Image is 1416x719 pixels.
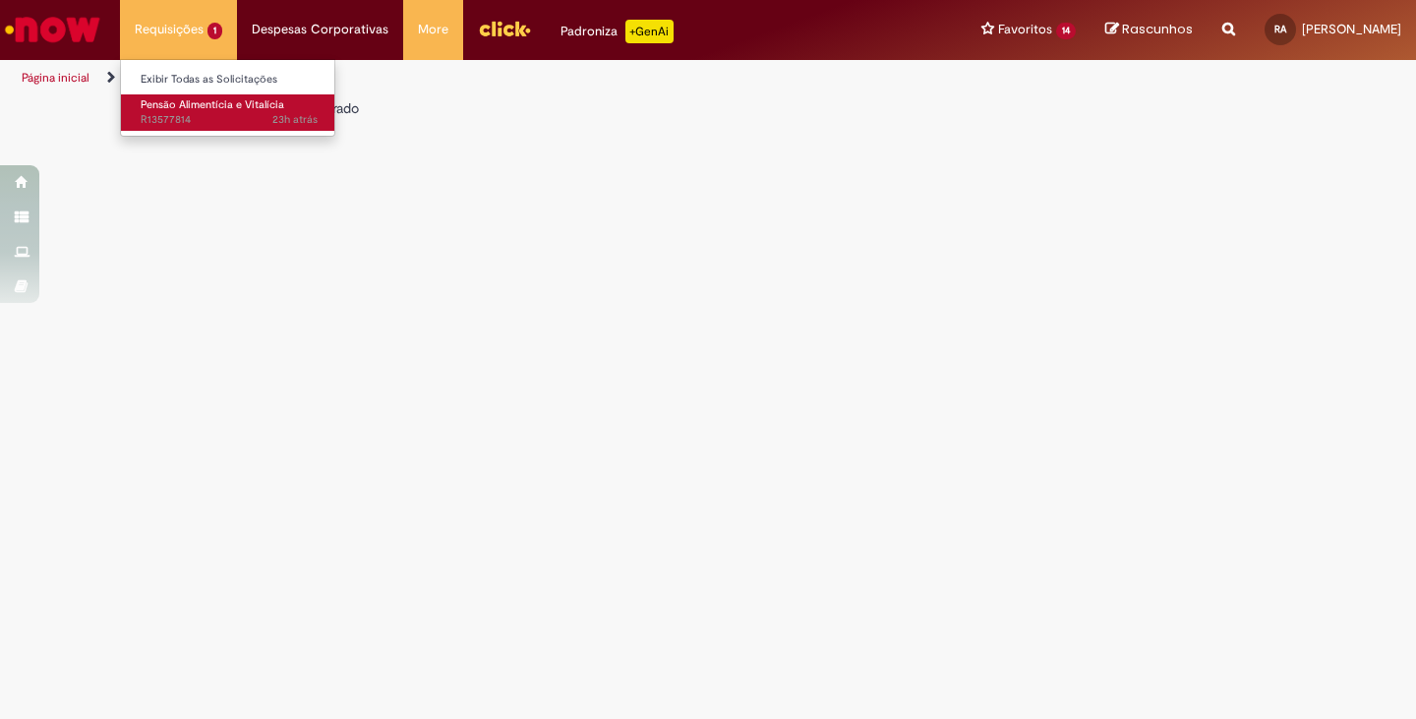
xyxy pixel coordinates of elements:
img: ServiceNow [2,10,103,49]
span: Rascunhos [1122,20,1193,38]
a: Rascunhos [1105,21,1193,39]
span: 23h atrás [272,112,318,127]
span: 14 [1056,23,1076,39]
span: Requisições [135,20,204,39]
span: Pensão Alimentícia e Vitalícia [141,97,284,112]
img: click_logo_yellow_360x200.png [478,14,531,43]
span: Favoritos [998,20,1052,39]
div: Registro solicitado não encontrado [147,98,981,118]
div: Padroniza [560,20,674,43]
span: R13577814 [141,112,318,128]
span: Despesas Corporativas [252,20,388,39]
span: [PERSON_NAME] [1302,21,1401,37]
time: 29/09/2025 15:37:52 [272,112,318,127]
a: Página inicial [22,70,89,86]
span: RA [1274,23,1286,35]
ul: Trilhas de página [15,60,929,96]
ul: Requisições [120,59,335,137]
span: 1 [207,23,222,39]
a: Exibir Todas as Solicitações [121,69,337,90]
a: Aberto R13577814 : Pensão Alimentícia e Vitalícia [121,94,337,131]
span: More [418,20,448,39]
p: +GenAi [625,20,674,43]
